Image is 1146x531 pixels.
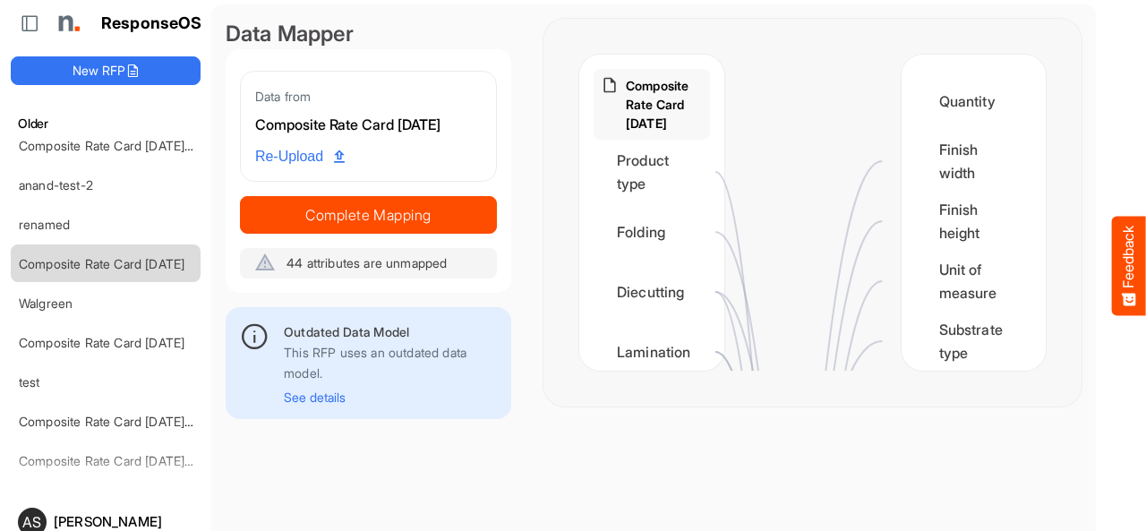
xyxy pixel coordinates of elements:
[19,374,40,390] a: test
[916,73,1032,129] div: Quantity
[916,253,1032,309] div: Unit of measure
[11,56,201,85] button: New RFP
[916,193,1032,249] div: Finish height
[49,5,85,41] img: Northell
[241,202,496,227] span: Complete Mapping
[248,140,352,174] a: Re-Upload
[19,177,93,193] a: anand-test-2
[916,313,1032,369] div: Substrate type
[286,255,447,270] span: 44 attributes are unmapped
[284,390,346,404] button: See details
[916,133,1032,189] div: Finish width
[22,515,41,529] span: AS
[19,256,184,271] a: Composite Rate Card [DATE]
[594,144,710,200] div: Product type
[240,196,497,234] button: Complete Mapping
[255,86,482,107] div: Data from
[19,414,231,429] a: Composite Rate Card [DATE]_smaller
[11,114,201,133] h6: Older
[626,76,703,133] p: Composite Rate Card [DATE]
[54,515,193,528] div: [PERSON_NAME]
[594,204,710,260] div: Folding
[1112,216,1146,315] button: Feedback
[255,145,345,168] span: Re-Upload
[284,321,497,342] div: Outdated Data Model
[19,335,184,350] a: Composite Rate Card [DATE]
[255,114,482,137] div: Composite Rate Card [DATE]
[284,342,497,383] p: This RFP uses an outdated data model.
[19,295,73,311] a: Walgreen
[594,264,710,320] div: Diecutting
[226,19,511,49] div: Data Mapper
[19,138,231,153] a: Composite Rate Card [DATE]_smaller
[19,217,70,232] a: renamed
[594,324,710,380] div: Lamination
[101,14,202,33] h1: ResponseOS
